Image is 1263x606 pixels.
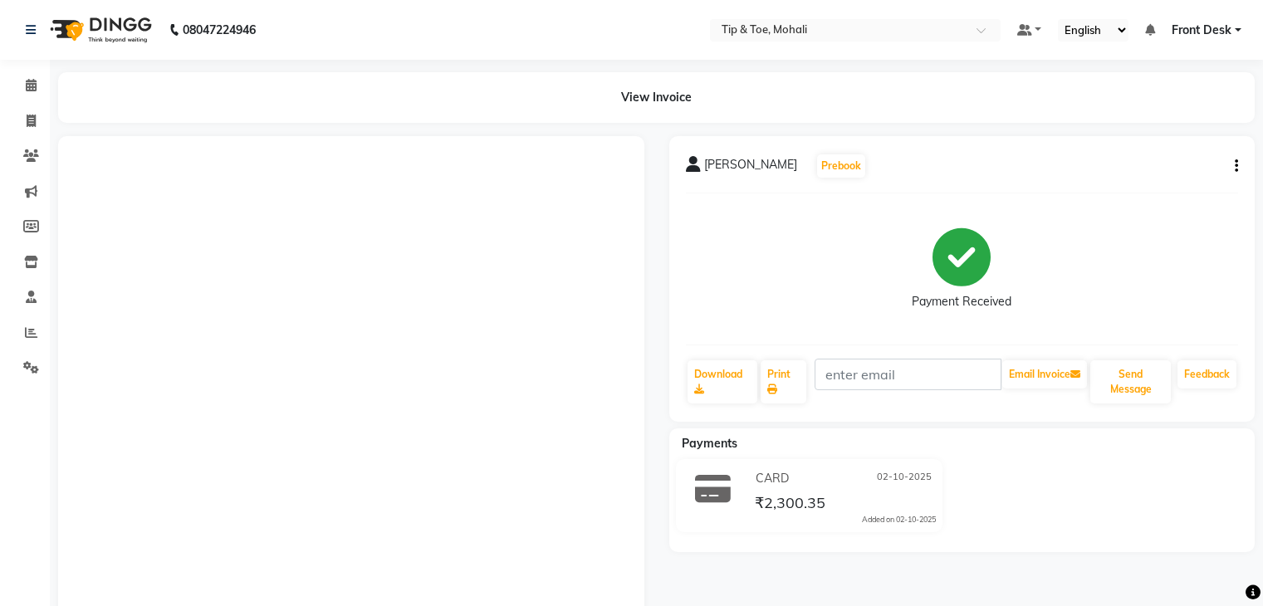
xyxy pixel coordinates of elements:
[815,359,1001,390] input: enter email
[761,360,806,403] a: Print
[1172,22,1231,39] span: Front Desk
[755,493,825,516] span: ₹2,300.35
[912,293,1011,310] div: Payment Received
[877,470,932,487] span: 02-10-2025
[1090,360,1171,403] button: Send Message
[704,156,797,179] span: [PERSON_NAME]
[1177,360,1236,389] a: Feedback
[42,7,156,53] img: logo
[862,514,936,525] div: Added on 02-10-2025
[58,72,1255,123] div: View Invoice
[183,7,256,53] b: 08047224946
[817,154,865,178] button: Prebook
[682,436,737,451] span: Payments
[756,470,789,487] span: CARD
[688,360,758,403] a: Download
[1002,360,1087,389] button: Email Invoice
